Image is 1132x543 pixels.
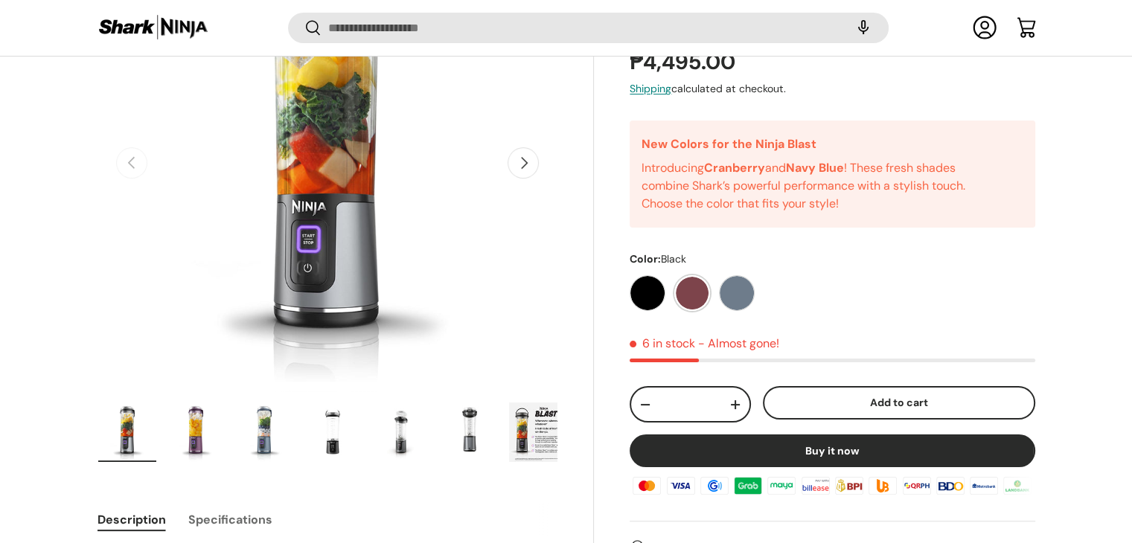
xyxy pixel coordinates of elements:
[664,475,697,497] img: visa
[372,402,430,462] img: ninja-blast-portable-blender-black-without-sample-content-open-lid-left-side-view-sharkninja-phil...
[763,386,1035,420] button: Add to cart
[1001,475,1034,497] img: landbank
[704,160,765,176] strong: Cranberry
[97,503,166,536] button: Description
[167,402,225,462] img: Ninja Blast™ Portable Blender (BC151PH)
[188,503,272,536] button: Specifications
[235,402,293,462] img: Ninja Blast™ Portable Blender (BC151PH)
[765,475,798,497] img: maya
[799,475,832,497] img: billease
[509,402,567,462] img: ninja-blast-portable-blender-black-infographic-sharkninja-philippines
[441,402,499,462] img: ninja-blast-portable-blender-black-without-sample-content-back-view-sharkninja-philippines
[698,335,779,351] p: - Almost gone!
[833,475,866,497] img: bpi
[630,48,739,76] strong: ₱4,495.00
[934,475,967,497] img: bdo
[98,402,156,462] img: ninja-blast-portable-blender-black-left-side-view-sharkninja-philippines
[840,12,887,45] speech-search-button: Search by voice
[630,251,686,267] legend: Color:
[304,402,362,462] img: ninja-blast-portable-blender-black-without-sample-content-front-view-sharkninja-philippines
[630,475,663,497] img: master
[630,81,1035,97] div: calculated at checkout.
[630,82,671,95] a: Shipping
[786,160,844,176] strong: Navy Blue
[698,475,731,497] img: gcash
[661,252,686,266] span: Black
[97,13,209,42] img: Shark Ninja Philippines
[642,159,1002,213] p: Introducing and ! These fresh shades combine Shark’s powerful performance with a stylish touch. C...
[968,475,1000,497] img: metrobank
[732,475,764,497] img: grabpay
[900,475,933,497] img: qrph
[642,136,816,152] strong: New Colors for the Ninja Blast
[630,434,1035,467] button: Buy it now
[866,475,899,497] img: ubp
[630,335,695,351] span: 6 in stock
